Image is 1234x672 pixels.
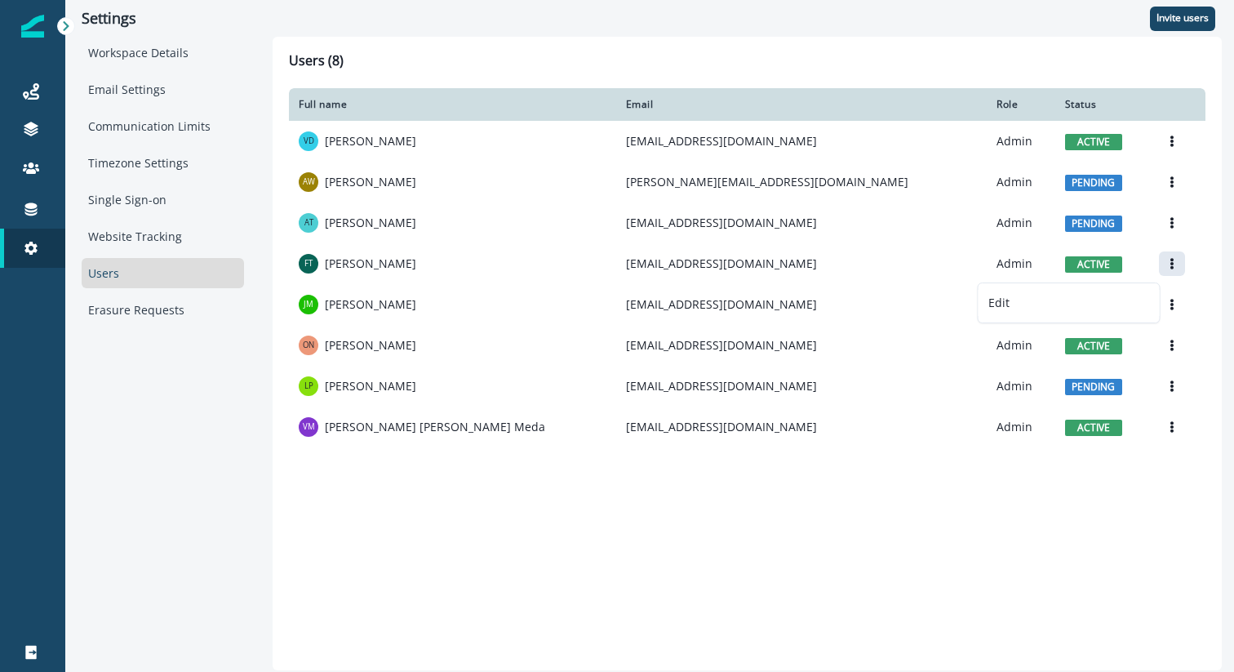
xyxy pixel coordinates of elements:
span: pending [1065,379,1122,395]
h1: Users (8) [289,53,1205,75]
span: pending [1065,216,1122,232]
button: Options [1159,170,1185,194]
button: Options [1159,333,1185,358]
div: Timezone Settings [82,148,244,178]
div: Vic Davis [304,137,314,145]
td: [EMAIL_ADDRESS][DOMAIN_NAME] [616,243,988,284]
div: Workspace Details [82,38,244,68]
td: Admin [987,366,1055,407]
div: Erasure Requests [82,295,244,325]
button: Options [1159,251,1185,276]
td: [EMAIL_ADDRESS][DOMAIN_NAME] [616,366,988,407]
td: Admin [987,325,1055,366]
button: Edit [979,290,1160,316]
span: active [1065,256,1122,273]
td: [EMAIL_ADDRESS][DOMAIN_NAME] [616,325,988,366]
p: [PERSON_NAME] [325,337,416,354]
div: Users [82,258,244,288]
div: Venkata Phani Raju Meda [303,423,315,431]
p: [PERSON_NAME] [325,133,416,149]
span: active [1065,420,1122,436]
td: [EMAIL_ADDRESS][DOMAIN_NAME] [616,202,988,243]
div: Alicia Wilson [303,178,315,186]
div: Role [997,98,1045,111]
div: Email Settings [82,74,244,105]
td: [EMAIL_ADDRESS][DOMAIN_NAME] [616,121,988,162]
span: active [1065,338,1122,354]
span: pending [1065,175,1122,191]
td: Admin [987,162,1055,202]
div: Oak Nguyen [303,341,314,349]
td: [PERSON_NAME][EMAIL_ADDRESS][DOMAIN_NAME] [616,162,988,202]
td: [EMAIL_ADDRESS][DOMAIN_NAME] [616,284,988,325]
div: Single Sign-on [82,185,244,215]
button: Options [1159,374,1185,398]
div: Email [626,98,978,111]
div: Full name [299,98,606,111]
p: [PERSON_NAME] [325,215,416,231]
p: Settings [82,10,244,28]
td: Admin [987,121,1055,162]
div: Allwin Tom [304,219,313,227]
button: Options [1159,415,1185,439]
div: Communication Limits [82,111,244,141]
td: Admin [987,243,1055,284]
div: LeAndra Pitts [304,382,313,390]
p: [PERSON_NAME] [PERSON_NAME] Meda [325,419,545,435]
p: [PERSON_NAME] [325,296,416,313]
p: Invite users [1156,12,1209,24]
button: Invite users [1150,7,1215,31]
img: Inflection [21,15,44,38]
span: active [1065,134,1122,150]
div: Status [1065,98,1139,111]
div: Website Tracking [82,221,244,251]
div: Folarin Tella [304,260,313,268]
button: Options [1159,292,1185,317]
button: Options [1159,211,1185,235]
td: [EMAIL_ADDRESS][DOMAIN_NAME] [616,407,988,447]
p: [PERSON_NAME] [325,378,416,394]
div: Johnny Mullen [304,300,313,309]
p: [PERSON_NAME] [325,174,416,190]
td: Admin [987,202,1055,243]
p: [PERSON_NAME] [325,256,416,272]
td: Admin [987,407,1055,447]
button: Options [1159,129,1185,154]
